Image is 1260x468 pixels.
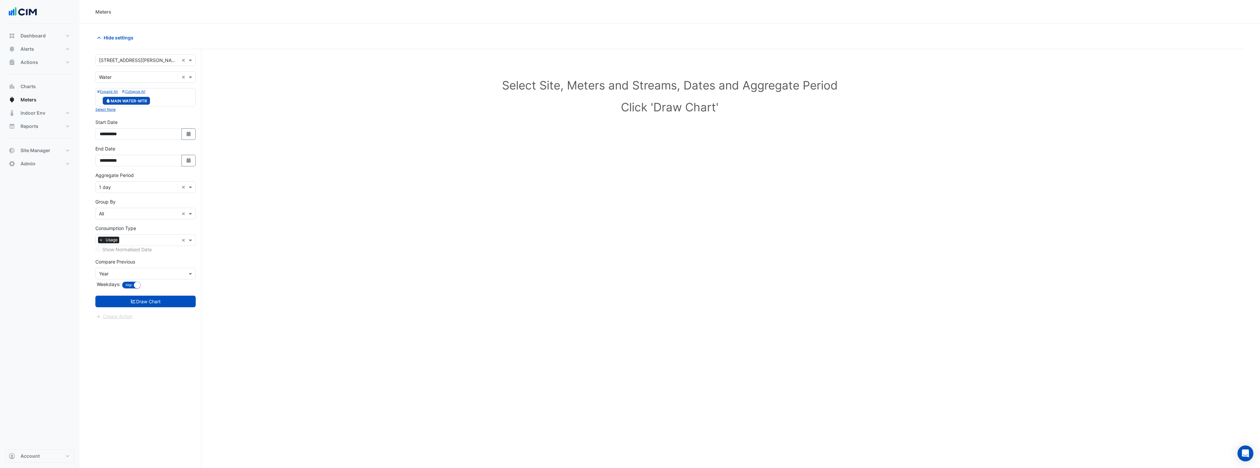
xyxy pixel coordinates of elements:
[181,74,187,81] span: Clear
[95,145,115,152] label: End Date
[8,5,38,19] img: Company Logo
[21,147,50,154] span: Site Manager
[9,59,15,66] app-icon: Actions
[9,32,15,39] app-icon: Dashboard
[95,8,111,15] div: Meters
[95,172,134,179] label: Aggregate Period
[106,78,1234,92] h1: Select Site, Meters and Streams, Dates and Aggregate Period
[95,106,116,112] button: Select None
[95,119,118,126] label: Start Date
[95,246,196,253] div: Selected meters/streams do not support normalisation
[9,147,15,154] app-icon: Site Manager
[5,93,74,106] button: Meters
[5,56,74,69] button: Actions
[98,237,104,243] span: ×
[5,120,74,133] button: Reports
[5,42,74,56] button: Alerts
[122,89,145,94] small: Collapse All
[1237,445,1253,461] div: Open Intercom Messenger
[5,80,74,93] button: Charts
[5,144,74,157] button: Site Manager
[186,158,192,163] fa-icon: Select Date
[104,237,119,243] span: Usage
[95,281,121,288] label: Weekdays:
[21,453,40,459] span: Account
[21,32,46,39] span: Dashboard
[95,258,135,265] label: Compare Previous
[21,96,36,103] span: Meters
[9,123,15,130] app-icon: Reports
[5,106,74,120] button: Indoor Env
[5,449,74,463] button: Account
[97,88,118,94] button: Expand All
[181,184,187,191] span: Clear
[106,98,111,103] fa-icon: Water
[102,246,152,253] label: Show Normalised Data
[95,313,133,319] app-escalated-ticket-create-button: Please draw the charts first
[9,96,15,103] app-icon: Meters
[181,210,187,217] span: Clear
[5,29,74,42] button: Dashboard
[9,83,15,90] app-icon: Charts
[21,123,38,130] span: Reports
[95,107,116,112] small: Select None
[21,83,36,90] span: Charts
[95,296,196,307] button: Draw Chart
[104,34,133,41] span: Hide settings
[181,57,187,64] span: Clear
[97,89,118,94] small: Expand All
[103,97,150,105] span: MAIN WATER-MTR
[5,157,74,170] button: Admin
[21,59,38,66] span: Actions
[21,160,35,167] span: Admin
[9,46,15,52] app-icon: Alerts
[9,110,15,116] app-icon: Indoor Env
[21,110,45,116] span: Indoor Env
[181,237,187,244] span: Clear
[95,198,116,205] label: Group By
[186,131,192,137] fa-icon: Select Date
[122,88,145,94] button: Collapse All
[95,32,138,43] button: Hide settings
[21,46,34,52] span: Alerts
[9,160,15,167] app-icon: Admin
[106,100,1234,114] h1: Click 'Draw Chart'
[95,225,136,232] label: Consumption Type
